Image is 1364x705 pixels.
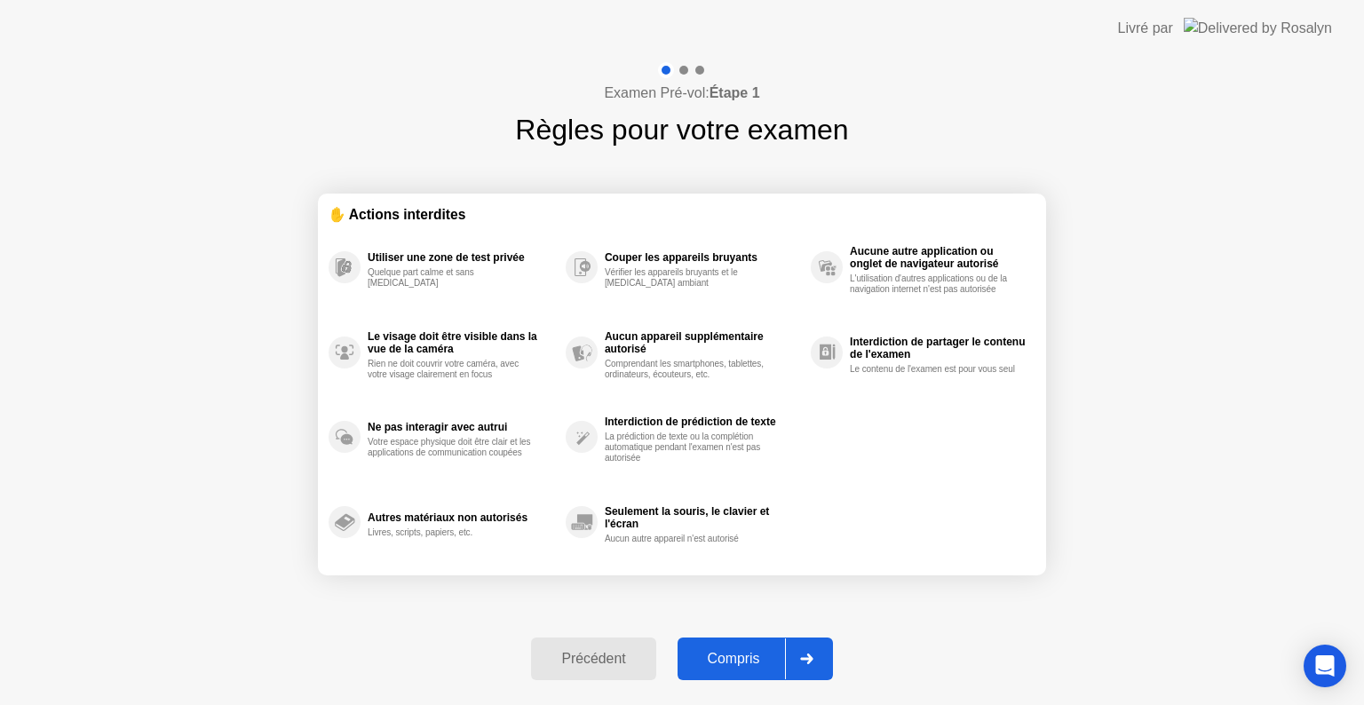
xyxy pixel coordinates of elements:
button: Compris [678,638,833,680]
div: Seulement la souris, le clavier et l'écran [605,505,802,530]
div: Utiliser une zone de test privée [368,251,557,264]
div: Interdiction de partager le contenu de l'examen [850,336,1027,360]
div: ✋ Actions interdites [329,204,1035,225]
div: Livré par [1118,18,1173,39]
div: Livres, scripts, papiers, etc. [368,527,535,538]
div: Votre espace physique doit être clair et les applications de communication coupées [368,437,535,458]
div: Interdiction de prédiction de texte [605,416,802,428]
div: Aucune autre application ou onglet de navigateur autorisé [850,245,1027,270]
div: Précédent [536,651,650,667]
div: Open Intercom Messenger [1304,645,1346,687]
div: La prédiction de texte ou la complétion automatique pendant l'examen n'est pas autorisée [605,432,773,463]
div: Comprendant les smartphones, tablettes, ordinateurs, écouteurs, etc. [605,359,773,380]
div: Le visage doit être visible dans la vue de la caméra [368,330,557,355]
b: Étape 1 [710,85,760,100]
div: Aucun appareil supplémentaire autorisé [605,330,802,355]
div: Rien ne doit couvrir votre caméra, avec votre visage clairement en focus [368,359,535,380]
div: L'utilisation d'autres applications ou de la navigation internet n'est pas autorisée [850,273,1018,295]
h4: Examen Pré-vol: [604,83,759,104]
div: Ne pas interagir avec autrui [368,421,557,433]
div: Compris [683,651,785,667]
h1: Règles pour votre examen [515,108,848,151]
div: Aucun autre appareil n'est autorisé [605,534,773,544]
div: Le contenu de l'examen est pour vous seul [850,364,1018,375]
img: Delivered by Rosalyn [1184,18,1332,38]
button: Précédent [531,638,655,680]
div: Quelque part calme et sans [MEDICAL_DATA] [368,267,535,289]
div: Couper les appareils bruyants [605,251,802,264]
div: Autres matériaux non autorisés [368,511,557,524]
div: Vérifier les appareils bruyants et le [MEDICAL_DATA] ambiant [605,267,773,289]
